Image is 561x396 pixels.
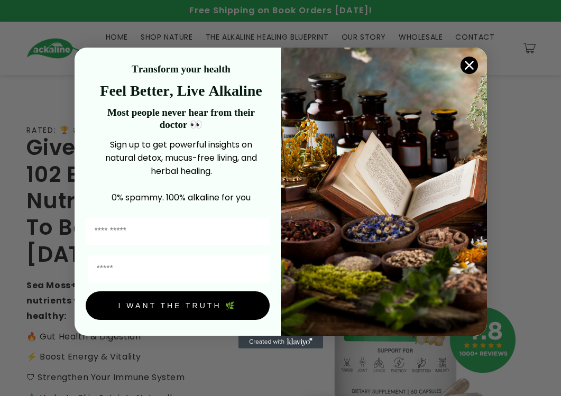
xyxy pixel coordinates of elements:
[86,291,270,320] button: I WANT THE TRUTH 🌿
[460,56,479,75] button: Close dialog
[100,82,262,99] strong: Feel Better, Live Alkaline
[281,48,487,336] img: 4a4a186a-b914-4224-87c7-990d8ecc9bca.jpeg
[132,63,231,75] strong: Transform your health
[93,191,270,204] p: 0% spammy. 100% alkaline for you
[88,255,270,282] input: Email
[107,107,255,130] strong: Most people never hear from their doctor 👀
[86,218,270,245] input: First Name
[238,336,323,348] a: Created with Klaviyo - opens in a new tab
[93,138,270,178] p: Sign up to get powerful insights on natural detox, mucus-free living, and herbal healing.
